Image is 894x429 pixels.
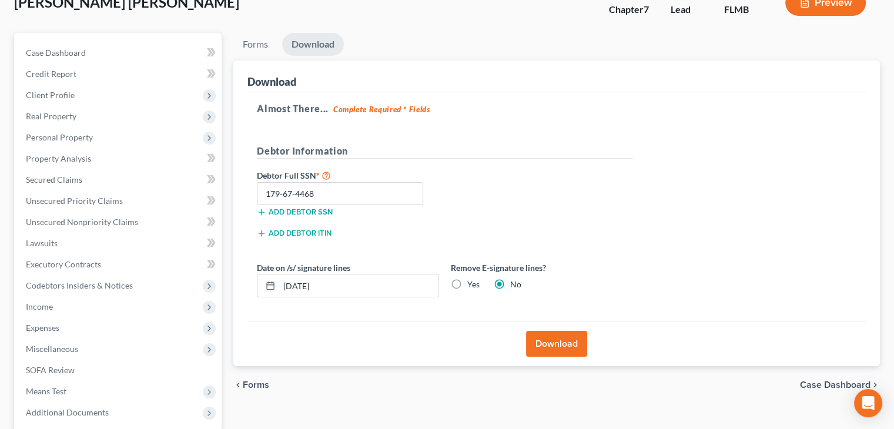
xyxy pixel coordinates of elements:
[26,153,91,163] span: Property Analysis
[282,33,344,56] a: Download
[233,380,243,390] i: chevron_left
[800,380,870,390] span: Case Dashboard
[243,380,269,390] span: Forms
[451,262,633,274] label: Remove E-signature lines?
[257,207,333,217] button: Add debtor SSN
[26,301,53,311] span: Income
[26,365,75,375] span: SOFA Review
[257,229,332,238] button: Add debtor ITIN
[16,233,222,254] a: Lawsuits
[26,344,78,354] span: Miscellaneous
[257,102,856,116] h5: Almost There...
[26,69,76,79] span: Credit Report
[257,144,633,159] h5: Debtor Information
[233,380,285,390] button: chevron_left Forms
[16,190,222,212] a: Unsecured Priority Claims
[26,323,59,333] span: Expenses
[16,148,222,169] a: Property Analysis
[16,212,222,233] a: Unsecured Nonpriority Claims
[526,331,587,357] button: Download
[644,4,649,15] span: 7
[854,389,882,417] div: Open Intercom Messenger
[26,90,75,100] span: Client Profile
[233,33,277,56] a: Forms
[26,196,123,206] span: Unsecured Priority Claims
[26,407,109,417] span: Additional Documents
[671,3,705,16] div: Lead
[16,360,222,381] a: SOFA Review
[26,280,133,290] span: Codebtors Insiders & Notices
[26,238,58,248] span: Lawsuits
[724,3,766,16] div: FLMB
[247,75,296,89] div: Download
[26,48,86,58] span: Case Dashboard
[26,259,101,269] span: Executory Contracts
[16,63,222,85] a: Credit Report
[279,274,438,297] input: MM/DD/YYYY
[257,182,423,206] input: XXX-XX-XXXX
[16,169,222,190] a: Secured Claims
[26,175,82,185] span: Secured Claims
[257,262,350,274] label: Date on /s/ signature lines
[510,279,521,290] label: No
[16,254,222,275] a: Executory Contracts
[16,42,222,63] a: Case Dashboard
[467,279,480,290] label: Yes
[26,132,93,142] span: Personal Property
[26,111,76,121] span: Real Property
[800,380,880,390] a: Case Dashboard chevron_right
[870,380,880,390] i: chevron_right
[26,386,66,396] span: Means Test
[333,105,430,114] strong: Complete Required * Fields
[609,3,652,16] div: Chapter
[251,168,445,182] label: Debtor Full SSN
[26,217,138,227] span: Unsecured Nonpriority Claims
